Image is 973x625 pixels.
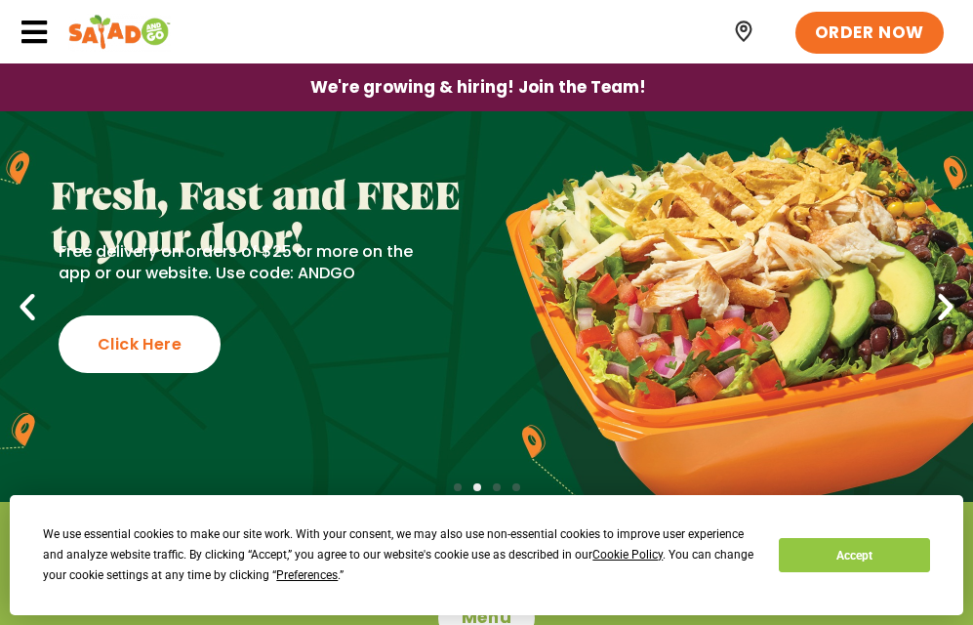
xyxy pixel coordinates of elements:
button: Accept [779,538,929,572]
span: Go to slide 4 [512,483,520,491]
span: We're growing & hiring! Join the Team! [310,79,646,96]
div: Click Here [59,315,221,373]
div: We use essential cookies to make our site work. With your consent, we may also use non-essential ... [43,524,755,586]
span: Go to slide 1 [454,483,462,491]
img: Header logo [68,13,171,52]
div: Next slide [928,289,963,324]
div: Cookie Consent Prompt [10,495,963,615]
p: Free delivery on orders of $25 or more on the app or our website. Use code: ANDGO [59,241,425,285]
div: Previous slide [10,289,45,324]
span: Go to slide 2 [473,483,481,491]
a: ORDER NOW [795,12,944,55]
span: Go to slide 3 [493,483,501,491]
span: Cookie Policy [592,548,663,562]
span: ORDER NOW [815,21,924,45]
a: We're growing & hiring! Join the Team! [281,64,675,110]
span: Preferences [276,568,338,582]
